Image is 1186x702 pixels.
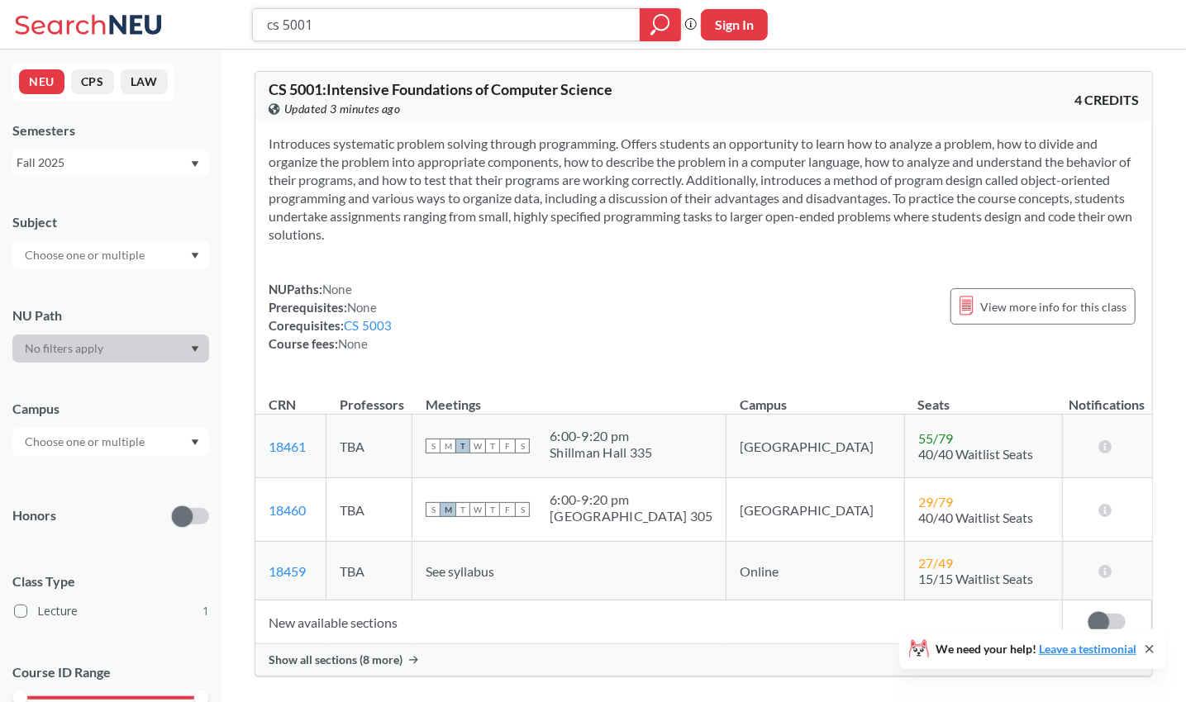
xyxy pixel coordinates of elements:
span: F [500,439,515,453]
th: Campus [726,379,905,415]
div: Fall 2025Dropdown arrow [12,149,209,176]
th: Notifications [1062,379,1151,415]
input: Choose one or multiple [17,432,155,452]
div: 6:00 - 9:20 pm [550,491,712,508]
span: S [426,439,441,453]
td: Online [726,542,905,600]
td: New available sections [255,600,1062,644]
a: 18461 [269,439,306,454]
td: TBA [326,415,412,478]
svg: Dropdown arrow [191,346,199,353]
span: Updated 3 minutes ago [284,100,401,118]
button: CPS [71,69,114,94]
span: S [426,502,441,517]
span: None [322,282,352,296]
input: Class, professor, course number, "phrase" [265,11,628,39]
span: 27 / 49 [918,555,953,571]
span: 40/40 Waitlist Seats [918,446,1033,462]
div: [GEOGRAPHIC_DATA] 305 [550,508,712,524]
span: See syllabus [426,563,494,579]
svg: Dropdown arrow [191,439,199,446]
div: Campus [12,400,209,418]
span: 4 CREDITS [1074,91,1139,109]
span: 1 [202,602,209,620]
svg: magnifying glass [650,13,670,36]
span: S [515,502,530,517]
th: Professors [326,379,412,415]
div: NU Path [12,306,209,325]
div: Dropdown arrow [12,334,209,363]
div: Dropdown arrow [12,241,209,269]
span: T [455,502,470,517]
div: Fall 2025 [17,154,189,172]
p: Course ID Range [12,663,209,682]
svg: Dropdown arrow [191,161,199,168]
div: Show all sections (8 more) [255,644,1152,676]
label: Lecture [14,600,209,622]
td: TBA [326,478,412,542]
a: 18460 [269,502,306,518]
span: Show all sections (8 more) [269,652,402,667]
td: [GEOGRAPHIC_DATA] [726,478,905,542]
td: TBA [326,542,412,600]
th: Seats [905,379,1062,415]
span: We need your help! [936,643,1136,655]
div: magnifying glass [640,8,681,41]
span: W [470,502,485,517]
a: Leave a testimonial [1039,642,1136,656]
div: CRN [269,396,296,414]
div: Shillman Hall 335 [550,444,652,461]
input: Choose one or multiple [17,245,155,265]
span: M [441,502,455,517]
span: 55 / 79 [918,430,953,446]
button: Sign In [701,9,768,40]
span: None [347,300,377,315]
span: T [485,439,500,453]
span: 40/40 Waitlist Seats [918,510,1033,525]
div: 6:00 - 9:20 pm [550,428,652,444]
span: CS 5001 : Intensive Foundations of Computer Science [269,80,612,98]
p: Honors [12,506,56,525]
span: T [485,502,500,517]
span: W [470,439,485,453]
div: Dropdown arrow [12,428,209,456]
span: S [515,439,530,453]
th: Meetings [412,379,726,415]
a: CS 5003 [344,318,393,333]
span: F [500,502,515,517]
button: NEU [19,69,64,94]
div: NUPaths: Prerequisites: Corequisites: Course fees: [269,280,393,353]
button: LAW [121,69,168,94]
span: View more info for this class [980,296,1126,317]
td: [GEOGRAPHIC_DATA] [726,415,905,478]
span: 15/15 Waitlist Seats [918,571,1033,586]
span: M [441,439,455,453]
span: 29 / 79 [918,494,953,510]
section: Introduces systematic problem solving through programming. Offers students an opportunity to lear... [269,135,1139,244]
a: 18459 [269,563,306,579]
div: Subject [12,213,209,231]
span: T [455,439,470,453]
div: Semesters [12,121,209,140]
span: None [338,336,368,351]
span: Class Type [12,572,209,591]
svg: Dropdown arrow [191,253,199,259]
